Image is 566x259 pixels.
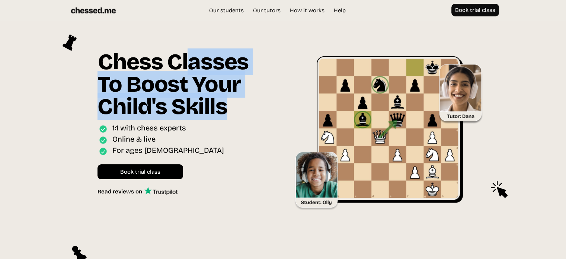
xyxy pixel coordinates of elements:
a: Help [330,7,349,14]
a: Our students [205,7,247,14]
div: 1:1 with chess experts [112,123,186,134]
a: Book trial class [97,164,183,179]
div: Read reviews on [97,188,144,195]
div: Online & live [112,135,156,145]
a: Our tutors [249,7,284,14]
h1: Chess Classes To Boost Your Child's Skills [97,51,272,123]
div: For ages [DEMOGRAPHIC_DATA] [112,146,224,157]
a: Book trial class [451,4,499,16]
a: Read reviews on [97,187,178,195]
a: How it works [286,7,328,14]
